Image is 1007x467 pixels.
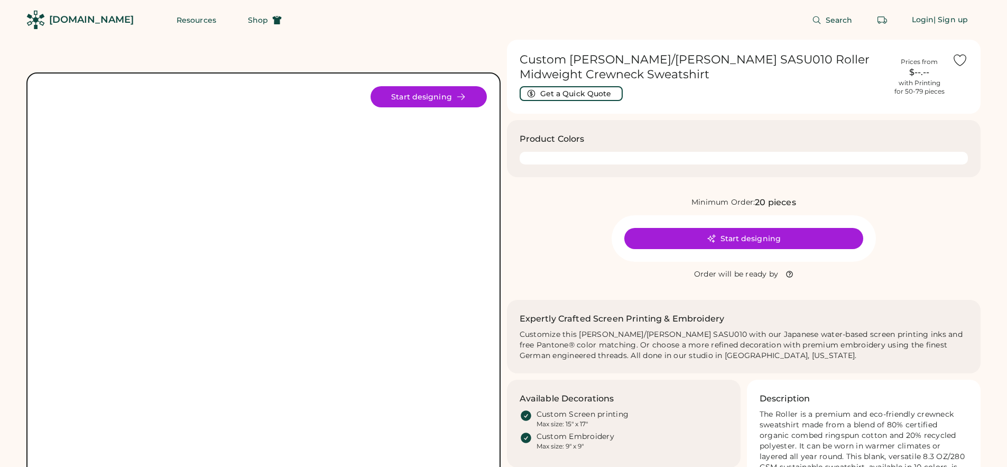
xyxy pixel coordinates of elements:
div: Max size: 9" x 9" [537,442,584,451]
div: 20 pieces [755,196,796,209]
div: Prices from [901,58,938,66]
button: Shop [235,10,294,31]
div: Custom Screen printing [537,409,629,420]
button: Start designing [624,228,863,249]
div: with Printing for 50-79 pieces [894,79,945,96]
div: Max size: 15" x 17" [537,420,588,428]
img: Rendered Logo - Screens [26,11,45,29]
div: Minimum Order: [691,197,755,208]
div: Login [912,15,934,25]
button: Resources [164,10,229,31]
h3: Description [760,392,810,405]
div: Order will be ready by [694,269,779,280]
button: Search [799,10,865,31]
div: | Sign up [934,15,968,25]
div: [DOMAIN_NAME] [49,13,134,26]
button: Get a Quick Quote [520,86,623,101]
div: $--.-- [893,66,946,79]
h2: Expertly Crafted Screen Printing & Embroidery [520,313,725,325]
button: Retrieve an order [872,10,893,31]
div: Custom Embroidery [537,432,614,442]
span: Search [826,16,853,24]
h1: Custom [PERSON_NAME]/[PERSON_NAME] SASU010 Roller Midweight Crewneck Sweatshirt [520,52,887,82]
span: Shop [248,16,268,24]
button: Start designing [371,86,487,107]
div: Customize this [PERSON_NAME]/[PERSON_NAME] SASU010 with our Japanese water-based screen printing ... [520,329,968,361]
h3: Available Decorations [520,392,614,405]
h3: Product Colors [520,133,585,145]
